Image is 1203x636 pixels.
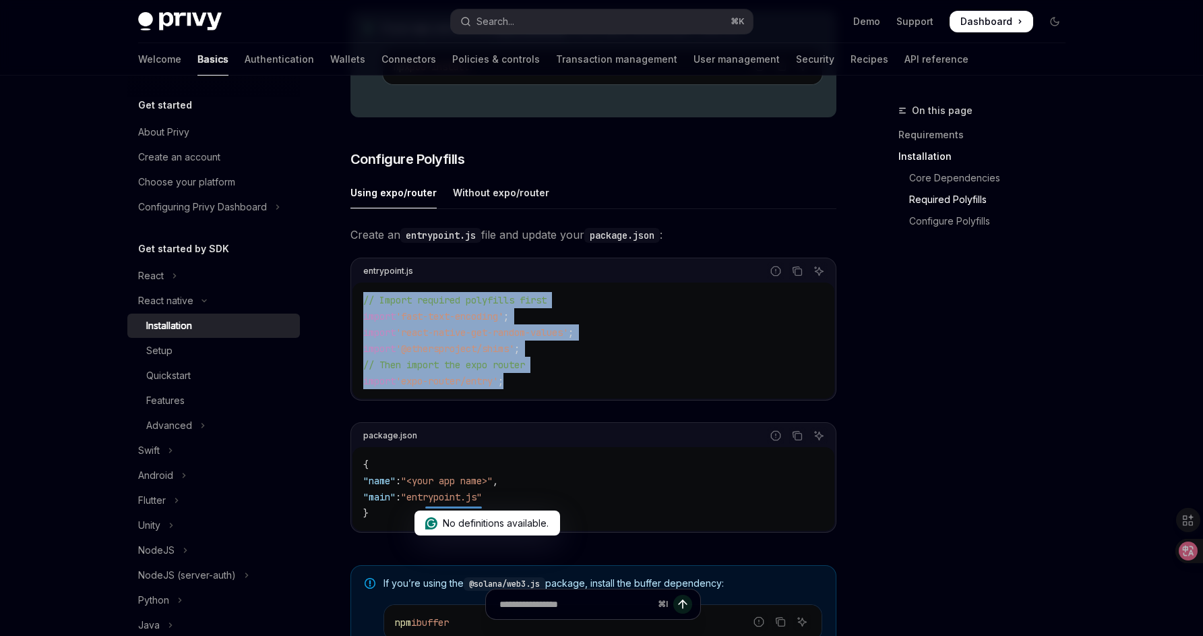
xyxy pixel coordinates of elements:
[810,262,828,280] button: Ask AI
[693,43,780,76] a: User management
[363,427,417,444] div: package.json
[896,15,933,28] a: Support
[350,225,836,244] span: Create an file and update your :
[146,417,192,434] div: Advanced
[138,199,267,215] div: Configuring Privy Dashboard
[146,343,173,359] div: Setup
[960,15,1012,28] span: Dashboard
[452,43,540,76] a: Policies & controls
[127,413,300,438] button: Toggle Advanced section
[138,124,189,140] div: About Privy
[138,149,220,165] div: Create an account
[464,577,545,591] code: @solana/web3.js
[138,12,222,31] img: dark logo
[904,43,968,76] a: API reference
[138,174,235,190] div: Choose your platform
[789,262,806,280] button: Copy the contents from the code block
[138,442,160,459] div: Swift
[767,427,784,444] button: Report incorrect code
[898,146,1076,167] a: Installation
[127,364,300,388] a: Quickstart
[851,43,888,76] a: Recipes
[451,9,753,34] button: Open search
[1044,11,1066,32] button: Toggle dark mode
[330,43,365,76] a: Wallets
[476,13,514,30] div: Search...
[146,368,191,384] div: Quickstart
[950,11,1033,32] a: Dashboard
[400,228,481,243] code: entrypoint.js
[731,16,745,27] span: ⌘ K
[127,488,300,513] button: Toggle Flutter section
[127,388,300,413] a: Features
[898,189,1076,210] a: Required Polyfills
[498,375,503,387] span: ;
[127,120,300,144] a: About Privy
[138,293,193,309] div: React native
[363,475,396,487] span: "name"
[127,438,300,463] button: Toggle Swift section
[514,343,520,355] span: ;
[127,264,300,288] button: Toggle React section
[898,167,1076,189] a: Core Dependencies
[898,210,1076,232] a: Configure Polyfills
[363,310,396,322] span: import
[363,507,369,519] span: }
[396,326,568,339] span: 'react-native-get-random-values'
[401,475,493,487] span: "<your app name>"
[401,491,482,503] span: "entrypoint.js"
[383,577,822,591] span: If you’re using the package, install the buffer dependency:
[138,617,160,633] div: Java
[912,103,973,119] span: On this page
[396,375,498,387] span: 'expo-router/entry'
[898,124,1076,146] a: Requirements
[350,150,465,169] span: Configure Polyfills
[584,228,660,243] code: package.json
[127,195,300,219] button: Toggle Configuring Privy Dashboard section
[499,589,652,619] input: Ask a question...
[853,15,880,28] a: Demo
[767,262,784,280] button: Report incorrect code
[138,567,236,583] div: NodeJS (server-auth)
[138,542,175,558] div: NodeJS
[127,563,300,587] button: Toggle NodeJS (server-auth) section
[138,517,160,533] div: Unity
[556,43,677,76] a: Transaction management
[197,43,228,76] a: Basics
[138,268,164,284] div: React
[363,343,396,355] span: import
[396,343,514,355] span: '@ethersproject/shims'
[363,459,369,471] span: {
[503,310,509,322] span: ;
[363,262,413,280] div: entrypoint.js
[396,475,401,487] span: :
[138,97,192,113] h5: Get started
[568,326,574,339] span: ;
[453,177,549,208] div: Without expo/router
[146,393,185,409] div: Features
[363,359,525,371] span: // Then import the expo router
[146,318,192,334] div: Installation
[127,289,300,313] button: Toggle React native section
[350,177,437,208] div: Using expo/router
[127,538,300,562] button: Toggle NodeJS section
[127,463,300,488] button: Toggle Android section
[127,339,300,363] a: Setup
[138,592,169,608] div: Python
[127,145,300,169] a: Create an account
[127,588,300,612] button: Toggle Python section
[363,375,396,387] span: import
[127,170,300,194] a: Choose your platform
[789,427,806,444] button: Copy the contents from the code block
[381,43,436,76] a: Connectors
[127,513,300,538] button: Toggle Unity section
[810,427,828,444] button: Ask AI
[138,467,173,484] div: Android
[363,326,396,339] span: import
[138,43,181,76] a: Welcome
[363,491,396,503] span: "main"
[493,475,498,487] span: ,
[673,595,692,614] button: Send message
[365,578,375,589] svg: Note
[396,310,503,322] span: 'fast-text-encoding'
